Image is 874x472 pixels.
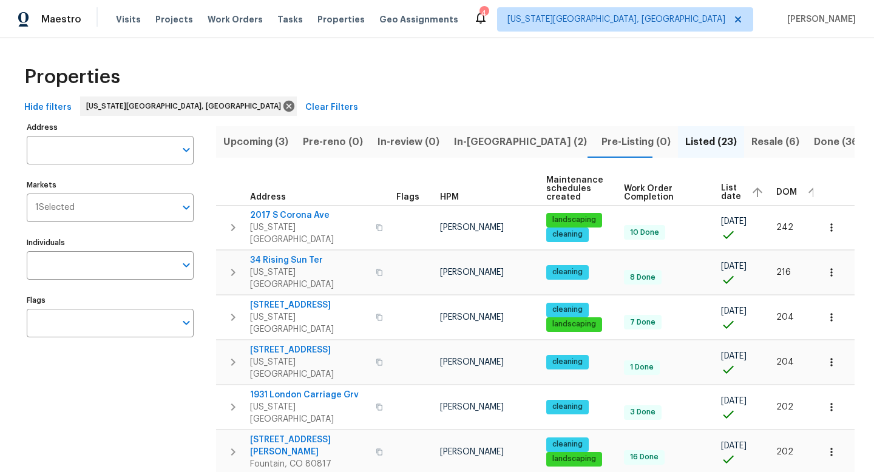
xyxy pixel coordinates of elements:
[305,100,358,115] span: Clear Filters
[776,358,794,366] span: 204
[41,13,81,25] span: Maestro
[178,199,195,216] button: Open
[776,223,793,232] span: 242
[776,448,793,456] span: 202
[547,454,601,464] span: landscaping
[250,389,368,401] span: 1931 London Carriage Grv
[250,356,368,380] span: [US_STATE][GEOGRAPHIC_DATA]
[547,305,588,315] span: cleaning
[547,319,601,329] span: landscaping
[547,215,601,225] span: landscaping
[507,13,725,25] span: [US_STATE][GEOGRAPHIC_DATA], [GEOGRAPHIC_DATA]
[776,313,794,322] span: 204
[178,257,195,274] button: Open
[625,362,659,373] span: 1 Done
[547,267,588,277] span: cleaning
[300,96,363,119] button: Clear Filters
[250,344,368,356] span: [STREET_ADDRESS]
[721,262,747,271] span: [DATE]
[250,434,368,458] span: [STREET_ADDRESS][PERSON_NAME]
[440,268,504,277] span: [PERSON_NAME]
[625,407,660,417] span: 3 Done
[317,13,365,25] span: Properties
[440,358,504,366] span: [PERSON_NAME]
[479,7,488,19] div: 4
[250,311,368,335] span: [US_STATE][GEOGRAPHIC_DATA]
[27,181,194,189] label: Markets
[303,133,363,150] span: Pre-reno (0)
[24,71,120,83] span: Properties
[782,13,856,25] span: [PERSON_NAME]
[625,272,660,283] span: 8 Done
[378,133,439,150] span: In-review (0)
[454,133,587,150] span: In-[GEOGRAPHIC_DATA] (2)
[27,297,194,304] label: Flags
[208,13,263,25] span: Work Orders
[19,96,76,119] button: Hide filters
[625,452,663,462] span: 16 Done
[547,439,588,450] span: cleaning
[721,442,747,450] span: [DATE]
[776,268,791,277] span: 216
[751,133,799,150] span: Resale (6)
[814,133,866,150] span: Done (361)
[547,229,588,240] span: cleaning
[625,317,660,328] span: 7 Done
[721,397,747,405] span: [DATE]
[440,448,504,456] span: [PERSON_NAME]
[80,96,297,116] div: [US_STATE][GEOGRAPHIC_DATA], [GEOGRAPHIC_DATA]
[250,193,286,201] span: Address
[685,133,737,150] span: Listed (23)
[250,266,368,291] span: [US_STATE][GEOGRAPHIC_DATA]
[601,133,671,150] span: Pre-Listing (0)
[547,357,588,367] span: cleaning
[178,314,195,331] button: Open
[24,100,72,115] span: Hide filters
[440,223,504,232] span: [PERSON_NAME]
[250,458,368,470] span: Fountain, CO 80817
[250,209,368,221] span: 2017 S Corona Ave
[250,254,368,266] span: 34 Rising Sun Ter
[86,100,286,112] span: [US_STATE][GEOGRAPHIC_DATA], [GEOGRAPHIC_DATA]
[277,15,303,24] span: Tasks
[776,188,797,197] span: DOM
[27,124,194,131] label: Address
[624,184,700,201] span: Work Order Completion
[396,193,419,201] span: Flags
[721,352,747,360] span: [DATE]
[546,176,603,201] span: Maintenance schedules created
[379,13,458,25] span: Geo Assignments
[721,184,741,201] span: List date
[223,133,288,150] span: Upcoming (3)
[440,313,504,322] span: [PERSON_NAME]
[721,307,747,315] span: [DATE]
[155,13,193,25] span: Projects
[625,228,664,238] span: 10 Done
[27,239,194,246] label: Individuals
[250,401,368,425] span: [US_STATE][GEOGRAPHIC_DATA]
[250,221,368,246] span: [US_STATE][GEOGRAPHIC_DATA]
[547,402,588,412] span: cleaning
[440,193,459,201] span: HPM
[178,141,195,158] button: Open
[440,403,504,411] span: [PERSON_NAME]
[116,13,141,25] span: Visits
[776,403,793,411] span: 202
[250,299,368,311] span: [STREET_ADDRESS]
[35,203,75,213] span: 1 Selected
[721,217,747,226] span: [DATE]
